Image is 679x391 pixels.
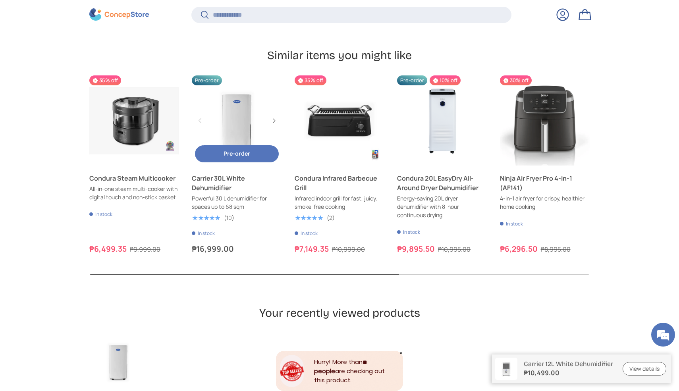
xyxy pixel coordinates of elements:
a: Carrier 30L White Dehumidifier [192,173,282,193]
a: View details [623,362,666,376]
span: 35% off [89,75,121,85]
a: Condura Infrared Barbecue Grill [295,173,384,193]
span: Pre-order [192,75,222,85]
img: carrier-dehumidifier-12-liter-full-view-concepstore [495,358,517,380]
a: Condura Steam Multicooker [89,173,179,183]
a: Condura 20L EasyDry All-Around Dryer Dehumidifier [397,75,487,165]
div: Chat with us now [41,44,133,55]
a: Ninja Air Fryer Pro 4-in-1 (AF141) [500,173,590,193]
span: 35% off [295,75,326,85]
h2: Your recently viewed products [89,306,590,320]
strong: ₱10,499.00 [524,368,613,378]
p: Carrier 12L White Dehumidifier [524,360,613,368]
h2: Similar items you might like [89,48,590,63]
a: Carrier 30L White Dehumidifier [192,75,282,165]
a: Condura 20L EasyDry All-Around Dryer Dehumidifier [397,173,487,193]
a: Carrier 30L White Dehumidifier [89,333,147,391]
span: Pre-order [397,75,427,85]
span: Pre-order [224,150,250,157]
span: We're online! [46,100,110,180]
div: Minimize live chat window [130,4,149,23]
a: Condura Steam Multicooker [89,75,179,165]
span: 10% off [430,75,461,85]
textarea: Type your message and hit 'Enter' [4,217,151,245]
a: Condura Infrared Barbecue Grill [295,75,384,165]
a: Ninja Air Fryer Pro 4-in-1 (AF141) [500,75,590,165]
img: ConcepStore [89,9,149,21]
span: 30% off [500,75,532,85]
button: Pre-order [195,145,278,162]
div: Close [399,351,403,355]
